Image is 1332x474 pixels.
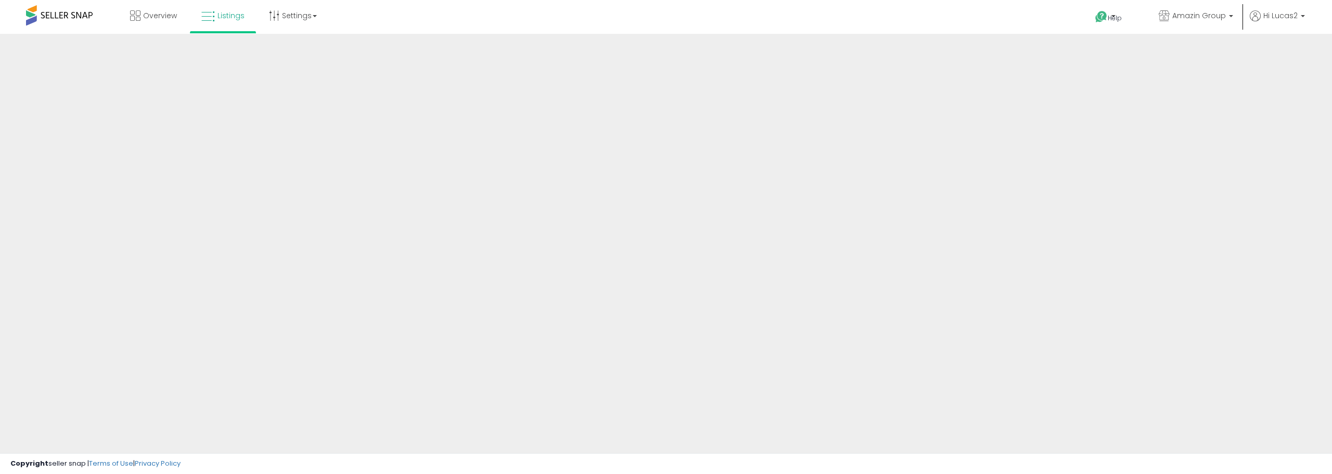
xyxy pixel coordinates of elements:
span: Amazin Group [1172,10,1226,21]
a: Privacy Policy [135,458,181,468]
span: Overview [143,10,177,21]
span: Hi Lucas2 [1263,10,1298,21]
a: Hi Lucas2 [1250,10,1305,34]
i: Get Help [1095,10,1108,23]
a: Terms of Use [89,458,133,468]
div: seller snap | | [10,459,181,469]
strong: Copyright [10,458,48,468]
span: Listings [217,10,245,21]
span: Help [1108,14,1122,22]
a: Help [1087,3,1142,34]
